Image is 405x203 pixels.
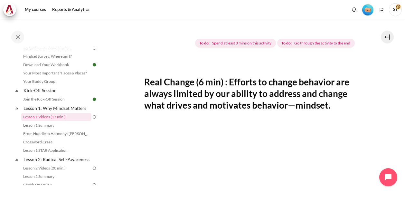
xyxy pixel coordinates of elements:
[21,61,91,69] a: Download Your Workbook
[21,173,91,180] a: Lesson 2 Summary
[294,40,350,46] span: Go through the activity to the end
[389,3,402,16] a: User menu
[377,5,386,15] button: Languages
[21,164,91,172] a: Lesson 2 Videos (20 min.)
[21,95,91,103] a: Join the Kick-Off Session
[195,37,356,49] div: Completion requirements for Lesson 1 Videos (17 min.)
[21,121,91,129] a: Lesson 1 Summary
[91,114,97,120] img: To do
[23,104,91,112] a: Lesson 1: Why Mindset Matters
[14,87,20,94] span: Collapse
[14,156,20,163] span: Collapse
[91,165,97,171] img: To do
[5,5,14,15] img: Architeck
[23,3,48,16] a: My courses
[212,40,271,46] span: Spend at least 8 mins on this activity
[349,5,359,15] div: Show notification window with no new notifications
[3,3,19,16] a: Architeck Architeck
[23,86,91,95] a: Kick-Off Session
[360,4,376,15] a: Level #1
[21,113,91,121] a: Lesson 1 Videos (17 min.)
[281,40,292,46] strong: To do:
[50,3,92,16] a: Reports & Analytics
[21,78,91,85] a: Your Buddy Group!
[21,181,91,189] a: Check-Up Quiz 1
[21,147,91,154] a: Lesson 1 STAR Application
[21,53,91,60] a: Mindset Survey: Where am I?
[14,105,20,111] span: Collapse
[91,62,97,68] img: Done
[91,182,97,188] img: To do
[91,96,97,102] img: Done
[199,40,210,46] strong: To do:
[21,130,91,138] a: From Huddle to Harmony ([PERSON_NAME]'s Story)
[389,3,402,16] span: ST
[23,155,91,164] a: Lesson 2: Radical Self-Awareness
[21,138,91,146] a: Crossword Craze
[144,76,359,111] h2: Real Change (6 min) : Efforts to change behavior are always limited by our ability to address and...
[21,69,91,77] a: Your Most Important "Faces & Places"
[362,4,373,15] img: Level #1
